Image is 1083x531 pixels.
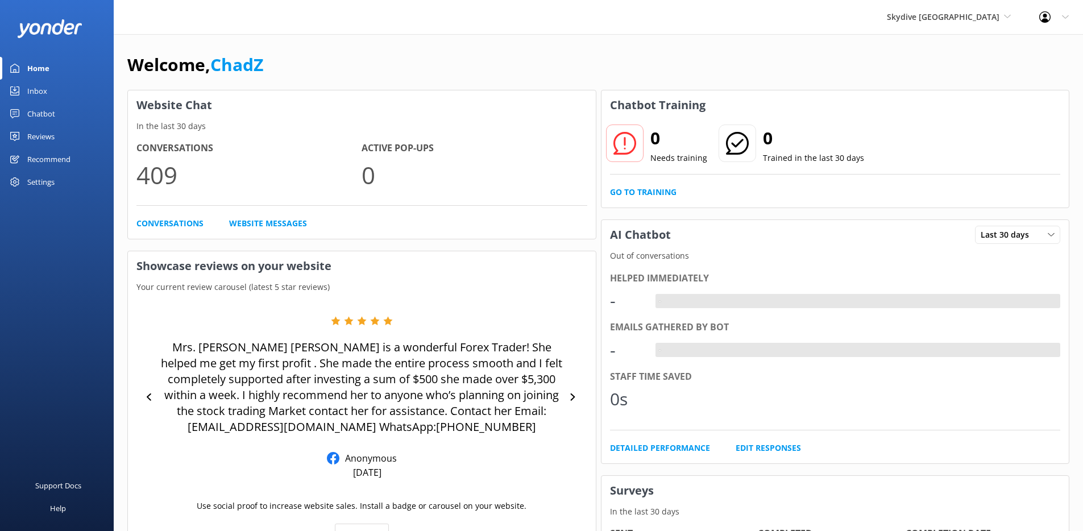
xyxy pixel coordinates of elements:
[27,57,49,80] div: Home
[362,141,587,156] h4: Active Pop-ups
[601,220,679,250] h3: AI Chatbot
[601,476,1069,505] h3: Surveys
[736,442,801,454] a: Edit Responses
[601,505,1069,518] p: In the last 30 days
[887,11,999,22] span: Skydive [GEOGRAPHIC_DATA]
[353,466,381,479] p: [DATE]
[981,229,1036,241] span: Last 30 days
[610,385,644,413] div: 0s
[136,156,362,194] p: 409
[327,452,339,464] img: Facebook Reviews
[159,339,565,435] p: Mrs. [PERSON_NAME] [PERSON_NAME] is a wonderful Forex Trader! She helped me get my first profit ....
[610,337,644,364] div: -
[27,148,70,171] div: Recommend
[128,90,596,120] h3: Website Chat
[27,125,55,148] div: Reviews
[610,186,677,198] a: Go to Training
[197,500,526,512] p: Use social proof to increase website sales. Install a badge or carousel on your website.
[127,51,263,78] h1: Welcome,
[128,120,596,132] p: In the last 30 days
[601,250,1069,262] p: Out of conversations
[610,370,1061,384] div: Staff time saved
[27,102,55,125] div: Chatbot
[27,171,55,193] div: Settings
[655,294,664,309] div: -
[650,152,707,164] p: Needs training
[136,217,204,230] a: Conversations
[650,125,707,152] h2: 0
[610,271,1061,286] div: Helped immediately
[655,343,664,358] div: -
[50,497,66,520] div: Help
[601,90,714,120] h3: Chatbot Training
[763,125,864,152] h2: 0
[229,217,307,230] a: Website Messages
[27,80,47,102] div: Inbox
[136,141,362,156] h4: Conversations
[610,442,710,454] a: Detailed Performance
[763,152,864,164] p: Trained in the last 30 days
[17,19,82,38] img: yonder-white-logo.png
[339,452,397,464] p: Anonymous
[610,320,1061,335] div: Emails gathered by bot
[128,251,596,281] h3: Showcase reviews on your website
[610,287,644,314] div: -
[362,156,587,194] p: 0
[128,281,596,293] p: Your current review carousel (latest 5 star reviews)
[210,53,263,76] a: ChadZ
[35,474,81,497] div: Support Docs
